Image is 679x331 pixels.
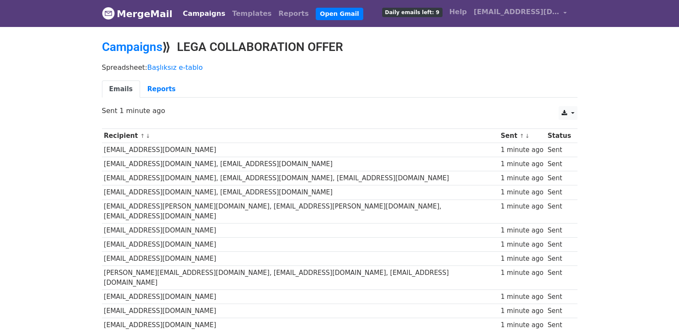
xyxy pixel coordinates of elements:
[102,40,577,54] h2: ⟫ LEGA COLLABORATION OFFER
[470,3,571,24] a: [EMAIL_ADDRESS][DOMAIN_NAME]
[102,7,115,20] img: MergeMail logo
[545,200,573,224] td: Sent
[102,63,577,72] p: Spreadsheet:
[102,238,499,252] td: [EMAIL_ADDRESS][DOMAIN_NAME]
[102,129,499,143] th: Recipient
[102,224,499,238] td: [EMAIL_ADDRESS][DOMAIN_NAME]
[545,129,573,143] th: Status
[545,171,573,185] td: Sent
[140,133,145,139] a: ↑
[102,5,173,23] a: MergeMail
[501,240,544,250] div: 1 minute ago
[545,185,573,200] td: Sent
[102,200,499,224] td: [EMAIL_ADDRESS][PERSON_NAME][DOMAIN_NAME], [EMAIL_ADDRESS][PERSON_NAME][DOMAIN_NAME], [EMAIL_ADDR...
[474,7,559,17] span: [EMAIL_ADDRESS][DOMAIN_NAME]
[102,106,577,115] p: Sent 1 minute ago
[229,5,275,22] a: Templates
[275,5,312,22] a: Reports
[501,292,544,302] div: 1 minute ago
[545,143,573,157] td: Sent
[501,254,544,264] div: 1 minute ago
[545,238,573,252] td: Sent
[545,266,573,290] td: Sent
[545,304,573,318] td: Sent
[501,320,544,330] div: 1 minute ago
[501,159,544,169] div: 1 minute ago
[102,171,499,185] td: [EMAIL_ADDRESS][DOMAIN_NAME], [EMAIL_ADDRESS][DOMAIN_NAME], [EMAIL_ADDRESS][DOMAIN_NAME]
[102,81,140,98] a: Emails
[501,173,544,183] div: 1 minute ago
[501,268,544,278] div: 1 minute ago
[102,266,499,290] td: [PERSON_NAME][EMAIL_ADDRESS][DOMAIN_NAME], [EMAIL_ADDRESS][DOMAIN_NAME], [EMAIL_ADDRESS][DOMAIN_N...
[501,226,544,236] div: 1 minute ago
[316,8,363,20] a: Open Gmail
[446,3,470,21] a: Help
[382,8,443,17] span: Daily emails left: 9
[102,304,499,318] td: [EMAIL_ADDRESS][DOMAIN_NAME]
[146,133,150,139] a: ↓
[102,157,499,171] td: [EMAIL_ADDRESS][DOMAIN_NAME], [EMAIL_ADDRESS][DOMAIN_NAME]
[102,40,162,54] a: Campaigns
[501,202,544,212] div: 1 minute ago
[140,81,183,98] a: Reports
[379,3,446,21] a: Daily emails left: 9
[499,129,545,143] th: Sent
[147,63,203,72] a: Başlıksız e-tablo
[102,185,499,200] td: [EMAIL_ADDRESS][DOMAIN_NAME], [EMAIL_ADDRESS][DOMAIN_NAME]
[501,145,544,155] div: 1 minute ago
[179,5,229,22] a: Campaigns
[102,290,499,304] td: [EMAIL_ADDRESS][DOMAIN_NAME]
[545,290,573,304] td: Sent
[501,188,544,197] div: 1 minute ago
[545,224,573,238] td: Sent
[545,157,573,171] td: Sent
[525,133,530,139] a: ↓
[545,252,573,266] td: Sent
[102,143,499,157] td: [EMAIL_ADDRESS][DOMAIN_NAME]
[102,252,499,266] td: [EMAIL_ADDRESS][DOMAIN_NAME]
[520,133,524,139] a: ↑
[501,306,544,316] div: 1 minute ago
